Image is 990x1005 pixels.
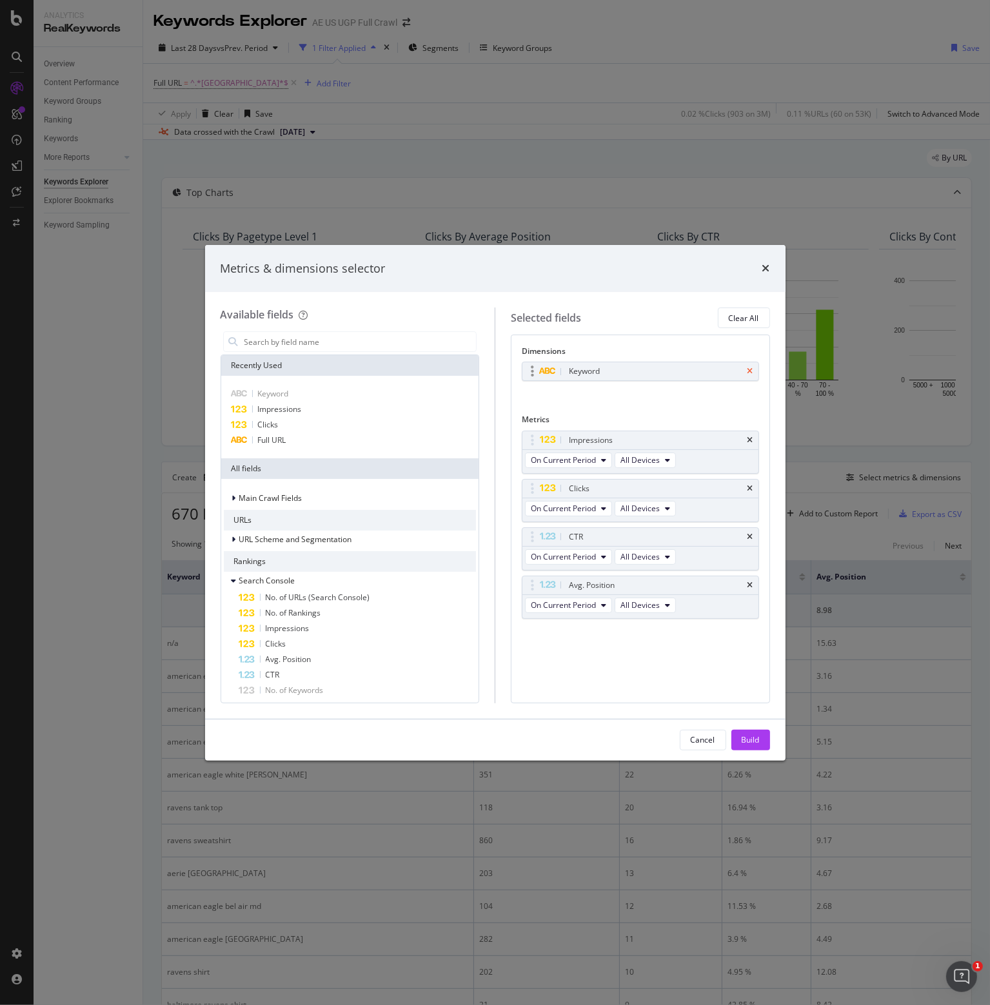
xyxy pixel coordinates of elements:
div: times [747,581,753,589]
span: URL Scheme and Segmentation [239,534,352,545]
div: times [762,260,770,277]
div: ImpressionstimesOn Current PeriodAll Devices [522,431,759,474]
span: On Current Period [531,454,596,465]
span: Full URL [258,434,286,445]
div: Keywordtimes [522,362,759,381]
span: Avg. Position [266,654,312,665]
div: Rankings [224,551,477,572]
div: times [747,485,753,493]
span: Search Console [239,575,295,586]
div: Build [742,734,760,745]
span: No. of Rankings [266,607,321,618]
span: Clicks [258,419,279,430]
span: On Current Period [531,600,596,610]
button: Cancel [680,730,726,750]
div: times [747,367,753,375]
span: Impressions [258,404,302,415]
div: Cancel [691,734,715,745]
span: All Devices [620,551,660,562]
span: CTR [266,669,280,680]
div: Avg. PositiontimesOn Current PeriodAll Devices [522,576,759,619]
div: times [747,533,753,541]
div: Metrics & dimensions selector [221,260,386,277]
iframe: Intercom live chat [946,961,977,992]
button: On Current Period [525,501,612,516]
span: No. of Keywords [266,685,324,696]
button: All Devices [615,501,676,516]
span: Clicks [266,638,286,649]
div: times [747,436,753,444]
button: On Current Period [525,549,612,565]
button: All Devices [615,598,676,613]
span: On Current Period [531,551,596,562]
span: 1 [973,961,983,971]
div: Recently Used [221,355,479,376]
button: On Current Period [525,453,612,468]
div: Clicks [569,482,589,495]
span: Main Crawl Fields [239,493,302,503]
div: Dimensions [522,346,759,362]
button: All Devices [615,453,676,468]
input: Search by field name [243,332,477,351]
div: Avg. Position [569,579,615,592]
div: modal [205,245,786,761]
div: Available fields [221,307,294,322]
button: On Current Period [525,598,612,613]
span: All Devices [620,503,660,514]
span: Impressions [266,623,310,634]
div: Impressions [569,434,613,447]
span: All Devices [620,600,660,610]
span: Keyword [258,388,289,399]
div: All fields [221,458,479,479]
button: All Devices [615,549,676,565]
span: No. of URLs (Search Console) [266,592,370,603]
div: ClickstimesOn Current PeriodAll Devices [522,479,759,522]
span: All Devices [620,454,660,465]
div: URLs [224,510,477,531]
div: Clear All [729,313,759,324]
span: On Current Period [531,503,596,514]
div: CTR [569,531,583,543]
div: Selected fields [511,311,581,326]
div: CTRtimesOn Current PeriodAll Devices [522,527,759,571]
div: Keyword [569,365,600,378]
button: Build [731,730,770,750]
button: Clear All [718,307,770,328]
div: Metrics [522,414,759,430]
